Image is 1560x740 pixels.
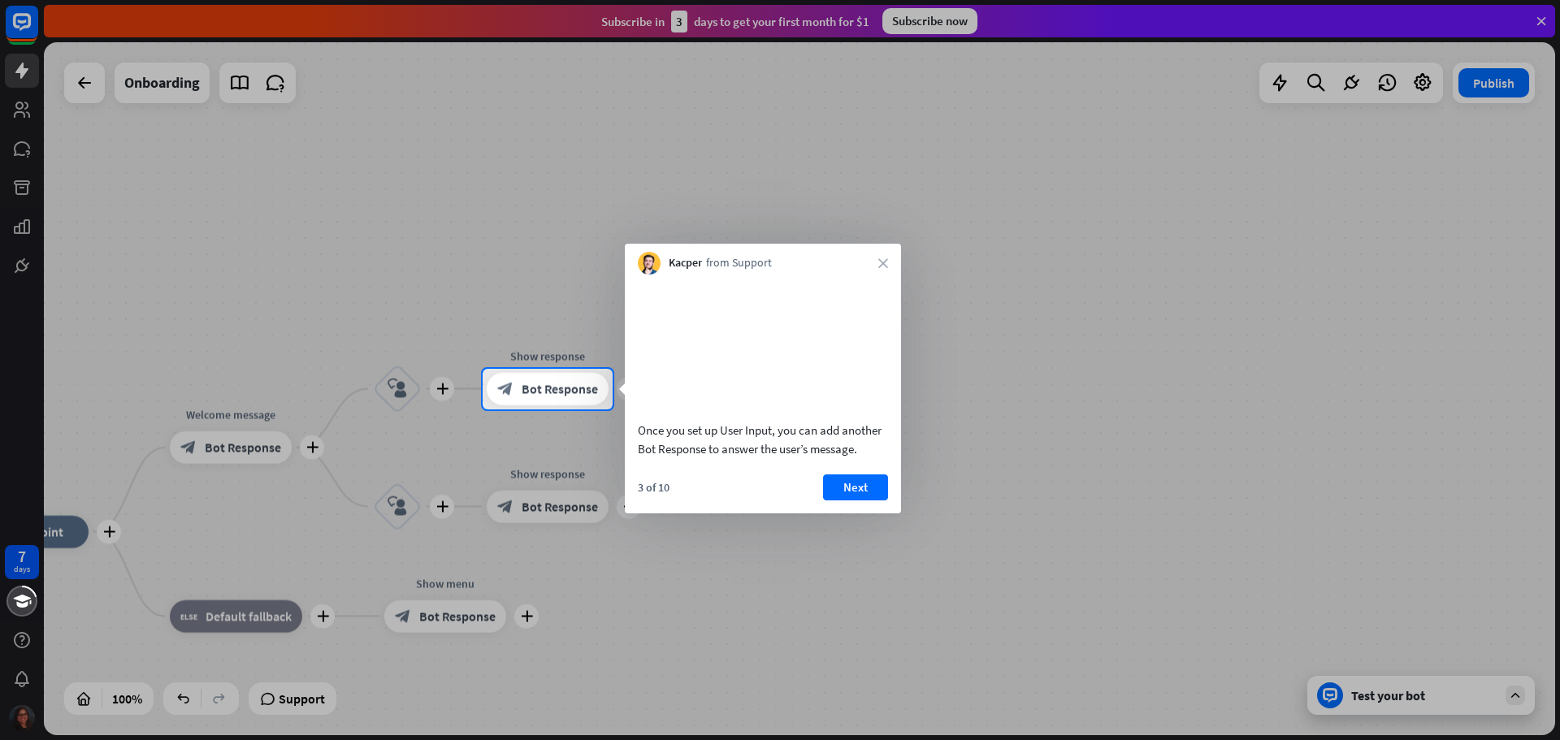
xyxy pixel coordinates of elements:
[638,480,669,495] div: 3 of 10
[706,255,772,271] span: from Support
[13,6,62,55] button: Open LiveChat chat widget
[669,255,702,271] span: Kacper
[878,258,888,268] i: close
[638,421,888,458] div: Once you set up User Input, you can add another Bot Response to answer the user’s message.
[522,381,598,397] span: Bot Response
[823,474,888,500] button: Next
[497,381,513,397] i: block_bot_response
